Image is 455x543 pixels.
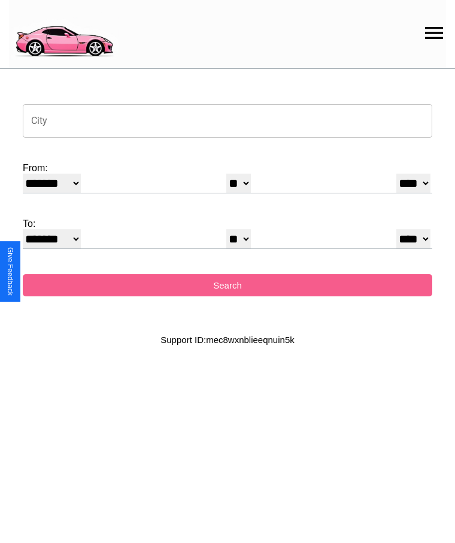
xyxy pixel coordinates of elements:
label: From: [23,163,432,174]
button: Search [23,274,432,296]
p: Support ID: mec8wxnblieeqnuin5k [160,332,294,348]
div: Give Feedback [6,247,14,296]
img: logo [9,6,119,60]
label: To: [23,219,432,229]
